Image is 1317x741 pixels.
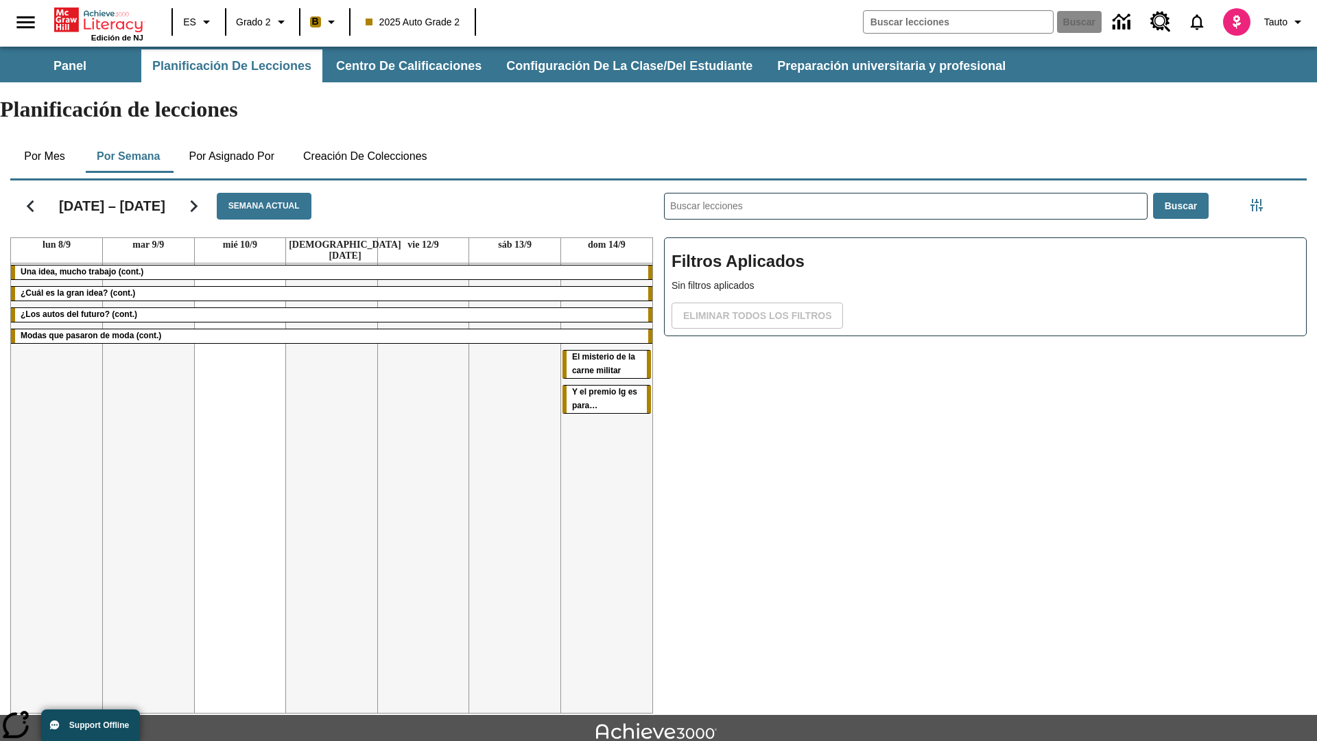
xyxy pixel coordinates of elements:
[69,720,129,730] span: Support Offline
[91,34,143,42] span: Edición de NJ
[176,189,211,224] button: Seguir
[572,352,635,375] span: El misterio de la carne militar
[864,11,1053,33] input: Buscar campo
[21,309,137,319] span: ¿Los autos del futuro? (cont.)
[495,238,534,252] a: 13 de septiembre de 2025
[86,140,171,173] button: Por semana
[405,238,442,252] a: 12 de septiembre de 2025
[1264,15,1288,30] span: Tauto
[312,13,319,30] span: B
[664,237,1307,336] div: Filtros Aplicados
[562,351,651,378] div: El misterio de la carne militar
[130,238,167,252] a: 9 de septiembre de 2025
[495,49,763,82] button: Configuración de la clase/del estudiante
[11,308,652,322] div: ¿Los autos del futuro? (cont.)
[59,198,165,214] h2: [DATE] – [DATE]
[217,193,311,220] button: Semana actual
[11,266,652,279] div: Una idea, mucho trabajo (cont.)
[21,267,143,277] span: Una idea, mucho trabajo (cont.)
[325,49,493,82] button: Centro de calificaciones
[1215,4,1259,40] button: Escoja un nuevo avatar
[11,287,652,301] div: ¿Cuál es la gran idea? (cont.)
[672,245,1299,279] h2: Filtros Aplicados
[40,238,73,252] a: 8 de septiembre de 2025
[572,387,637,410] span: Y el premio Ig es para…
[653,175,1307,714] div: Buscar
[1223,8,1250,36] img: avatar image
[585,238,628,252] a: 14 de septiembre de 2025
[672,279,1299,293] p: Sin filtros aplicados
[1,49,139,82] button: Panel
[220,238,260,252] a: 10 de septiembre de 2025
[183,15,196,30] span: ES
[21,288,135,298] span: ¿Cuál es la gran idea? (cont.)
[10,140,79,173] button: Por mes
[178,140,285,173] button: Por asignado por
[1243,191,1270,219] button: Menú lateral de filtros
[1104,3,1142,41] a: Centro de información
[286,238,404,263] a: 11 de septiembre de 2025
[21,331,161,340] span: Modas que pasaron de moda (cont.)
[562,386,651,413] div: Y el premio Ig es para…
[665,193,1147,219] input: Buscar lecciones
[230,10,295,34] button: Grado: Grado 2, Elige un grado
[766,49,1017,82] button: Preparación universitaria y profesional
[236,15,271,30] span: Grado 2
[177,10,221,34] button: Lenguaje: ES, Selecciona un idioma
[5,2,46,43] button: Abrir el menú lateral
[292,140,438,173] button: Creación de colecciones
[11,329,652,343] div: Modas que pasaron de moda (cont.)
[1142,3,1179,40] a: Centro de recursos, Se abrirá en una pestaña nueva.
[54,5,143,42] div: Portada
[41,709,140,741] button: Support Offline
[1259,10,1312,34] button: Perfil/Configuración
[305,10,345,34] button: Boost El color de la clase es anaranjado claro. Cambiar el color de la clase.
[1179,4,1215,40] a: Notificaciones
[141,49,322,82] button: Planificación de lecciones
[54,6,143,34] a: Portada
[13,189,48,224] button: Regresar
[366,15,460,30] span: 2025 Auto Grade 2
[1153,193,1209,220] button: Buscar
